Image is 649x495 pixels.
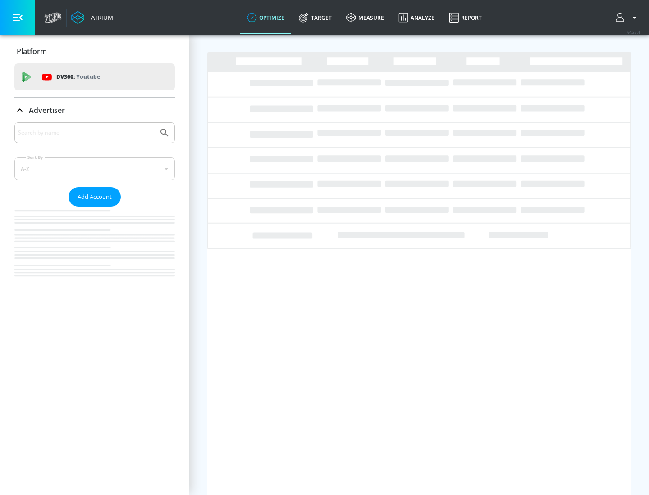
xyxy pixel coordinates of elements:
div: DV360: Youtube [14,63,175,90]
div: Advertiser [14,98,175,123]
a: Analyze [391,1,442,34]
span: v 4.25.4 [627,30,640,35]
a: Atrium [71,11,113,24]
div: A-Z [14,157,175,180]
label: Sort By [26,154,45,160]
p: DV360: [56,72,100,82]
a: measure [339,1,391,34]
div: Platform [14,39,175,64]
p: Advertiser [29,105,65,115]
nav: list of Advertiser [14,207,175,294]
p: Platform [17,46,47,56]
span: Add Account [78,192,112,202]
p: Youtube [76,72,100,81]
input: Search by name [18,127,155,139]
button: Add Account [69,187,121,207]
a: Report [442,1,489,34]
a: Target [292,1,339,34]
div: Atrium [87,13,113,22]
div: Advertiser [14,122,175,294]
a: optimize [240,1,292,34]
